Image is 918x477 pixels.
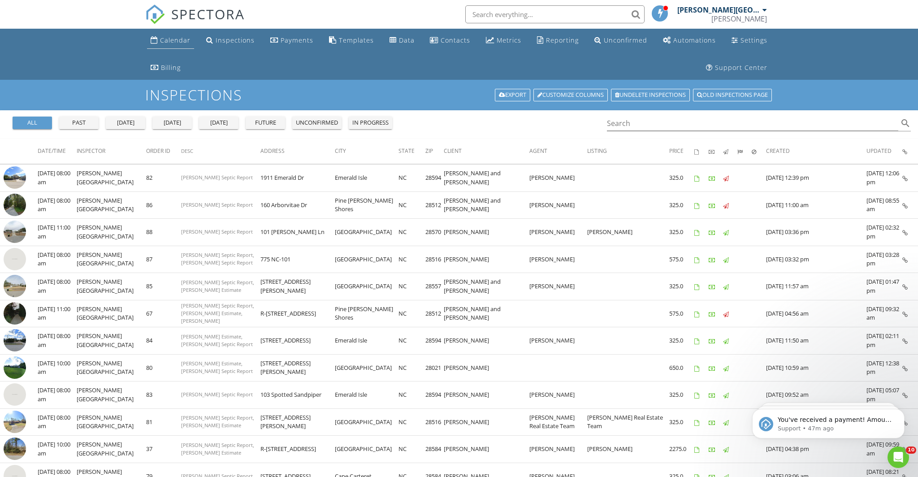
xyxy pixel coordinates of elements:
td: [DATE] 03:32 pm [766,246,866,273]
td: [DATE] 08:00 am [38,165,77,192]
td: [PERSON_NAME] [587,436,669,463]
span: [PERSON_NAME] Septic Report [181,201,253,208]
td: 325.0 [669,382,694,409]
td: 325.0 [669,191,694,219]
th: Updated: Not sorted. [866,139,902,164]
button: future [246,117,285,129]
span: SPECTORA [171,4,245,23]
div: Inspections [216,36,255,44]
td: [DATE] 04:56 am [766,300,866,327]
td: Pine [PERSON_NAME] Shores [335,191,398,219]
div: in progress [352,118,389,127]
td: 84 [146,327,181,355]
span: [PERSON_NAME] Septic Report, [PERSON_NAME] Estimate [181,414,254,429]
td: [DATE] 08:00 am [38,191,77,219]
a: Support Center [702,60,771,76]
td: [GEOGRAPHIC_DATA] [335,246,398,273]
td: NC [398,165,425,192]
td: [DATE] 08:00 am [38,408,77,436]
span: Listing [587,147,607,155]
td: 28594 [425,382,444,409]
i: search [900,118,911,129]
td: Emerald Isle [335,327,398,355]
a: Templates [325,32,377,49]
th: Order ID: Not sorted. [146,139,181,164]
a: Billing [147,60,184,76]
span: Desc [181,147,193,154]
td: 775 NC-101 [260,246,335,273]
td: 37 [146,436,181,463]
span: State [398,147,415,155]
th: Listing: Not sorted. [587,139,669,164]
span: [PERSON_NAME] Septic Report, [PERSON_NAME] Estimate [181,279,254,293]
span: [PERSON_NAME] Septic Report [181,391,253,398]
span: [PERSON_NAME] Septic Report [181,228,253,235]
span: [PERSON_NAME] Septic Report, [PERSON_NAME] Septic Report [181,252,254,266]
div: Contacts [441,36,470,44]
a: Inspections [203,32,258,49]
td: NC [398,219,425,246]
img: streetview [4,302,26,325]
span: Created [766,147,790,155]
div: Settings [740,36,767,44]
div: Robert Kelly [711,14,767,23]
div: Metrics [497,36,521,44]
span: Client [444,147,462,155]
a: Undelete inspections [611,89,690,101]
td: [PERSON_NAME][GEOGRAPHIC_DATA] [77,219,146,246]
img: streetview [4,329,26,351]
td: [PERSON_NAME] [444,354,529,382]
div: unconfirmed [296,118,338,127]
td: 28584 [425,436,444,463]
a: Payments [267,32,317,49]
td: NC [398,246,425,273]
td: 81 [146,408,181,436]
td: 87 [146,246,181,273]
td: [PERSON_NAME][GEOGRAPHIC_DATA] [77,165,146,192]
td: R-[STREET_ADDRESS] [260,300,335,327]
td: [DATE] 11:50 am [766,327,866,355]
td: [GEOGRAPHIC_DATA] [335,273,398,300]
a: Reporting [533,32,582,49]
td: [DATE] 02:32 pm [866,219,902,246]
td: [PERSON_NAME] [587,219,669,246]
td: [PERSON_NAME] [529,327,587,355]
div: [DATE] [203,118,235,127]
span: Agent [529,147,547,155]
button: past [59,117,99,129]
button: in progress [349,117,392,129]
td: [PERSON_NAME] and [PERSON_NAME] [444,165,529,192]
td: [DATE] 12:38 pm [866,354,902,382]
td: 80 [146,354,181,382]
img: streetview [4,194,26,216]
span: Address [260,147,285,155]
td: [PERSON_NAME] [529,273,587,300]
span: Zip [425,147,433,155]
td: [PERSON_NAME] [529,165,587,192]
a: Automations (Basic) [659,32,719,49]
img: streetview [4,411,26,433]
td: [PERSON_NAME] [529,382,587,409]
td: [PERSON_NAME] [444,327,529,355]
td: [DATE] 08:55 am [866,191,902,219]
td: 28021 [425,354,444,382]
td: [PERSON_NAME] Real Estate Team [529,408,587,436]
td: NC [398,436,425,463]
td: [DATE] 09:52 am [766,382,866,409]
div: Automations [673,36,716,44]
th: Agreements signed: Not sorted. [694,139,709,164]
td: [DATE] 10:00 am [38,354,77,382]
th: Published: Not sorted. [723,139,737,164]
td: [DATE] 08:00 am [38,246,77,273]
th: Price: Not sorted. [669,139,694,164]
td: [DATE] 08:00 am [38,327,77,355]
h1: Inspections [145,87,773,103]
td: [GEOGRAPHIC_DATA] [335,436,398,463]
td: 82 [146,165,181,192]
td: NC [398,191,425,219]
td: 160 Arborvitae Dr [260,191,335,219]
td: 86 [146,191,181,219]
th: Canceled: Not sorted. [752,139,766,164]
